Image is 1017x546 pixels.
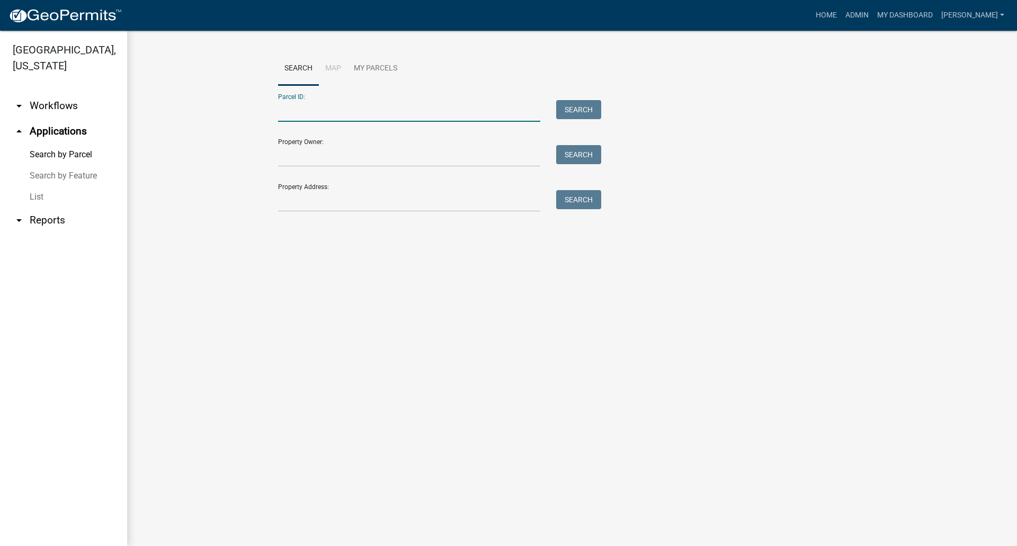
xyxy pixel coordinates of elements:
[13,214,25,227] i: arrow_drop_down
[873,5,937,25] a: My Dashboard
[937,5,1009,25] a: [PERSON_NAME]
[811,5,841,25] a: Home
[556,145,601,164] button: Search
[556,190,601,209] button: Search
[13,100,25,112] i: arrow_drop_down
[841,5,873,25] a: Admin
[556,100,601,119] button: Search
[347,52,404,86] a: My Parcels
[278,52,319,86] a: Search
[13,125,25,138] i: arrow_drop_up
